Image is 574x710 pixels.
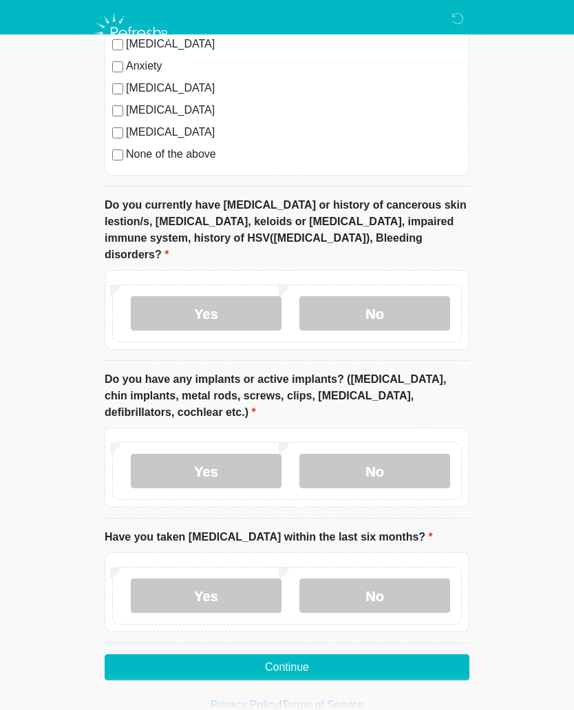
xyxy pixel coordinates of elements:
[112,83,123,94] input: [MEDICAL_DATA]
[126,80,462,96] label: [MEDICAL_DATA]
[105,654,469,680] button: Continue
[126,146,462,163] label: None of the above
[131,296,281,331] label: Yes
[131,454,281,488] label: Yes
[299,578,450,613] label: No
[112,149,123,160] input: None of the above
[126,102,462,118] label: [MEDICAL_DATA]
[126,58,462,74] label: Anxiety
[105,529,433,545] label: Have you taken [MEDICAL_DATA] within the last six months?
[112,105,123,116] input: [MEDICAL_DATA]
[105,197,469,263] label: Do you currently have [MEDICAL_DATA] or history of cancerous skin lestion/s, [MEDICAL_DATA], kelo...
[105,371,469,421] label: Do you have any implants or active implants? ([MEDICAL_DATA], chin implants, metal rods, screws, ...
[299,454,450,488] label: No
[131,578,281,613] label: Yes
[112,127,123,138] input: [MEDICAL_DATA]
[126,124,462,140] label: [MEDICAL_DATA]
[299,296,450,331] label: No
[112,61,123,72] input: Anxiety
[91,10,174,56] img: Refresh RX Logo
